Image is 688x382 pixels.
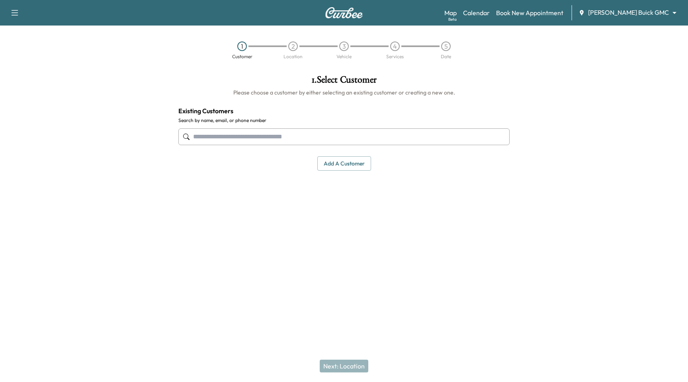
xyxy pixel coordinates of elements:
div: 1 [237,41,247,51]
div: Beta [448,16,457,22]
a: Book New Appointment [496,8,563,18]
div: 3 [339,41,349,51]
div: Services [386,54,404,59]
div: 5 [441,41,451,51]
a: MapBeta [444,8,457,18]
div: 4 [390,41,400,51]
label: Search by name, email, or phone number [178,117,510,124]
div: Vehicle [336,54,352,59]
h4: Existing Customers [178,106,510,116]
div: Location [283,54,303,59]
h1: 1 . Select Customer [178,75,510,89]
div: 2 [288,41,298,51]
div: Customer [232,54,252,59]
button: Add a customer [317,156,371,171]
img: Curbee Logo [325,7,363,18]
a: Calendar [463,8,490,18]
h6: Please choose a customer by either selecting an existing customer or creating a new one. [178,89,510,96]
span: [PERSON_NAME] Buick GMC [588,8,669,17]
div: Date [441,54,451,59]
